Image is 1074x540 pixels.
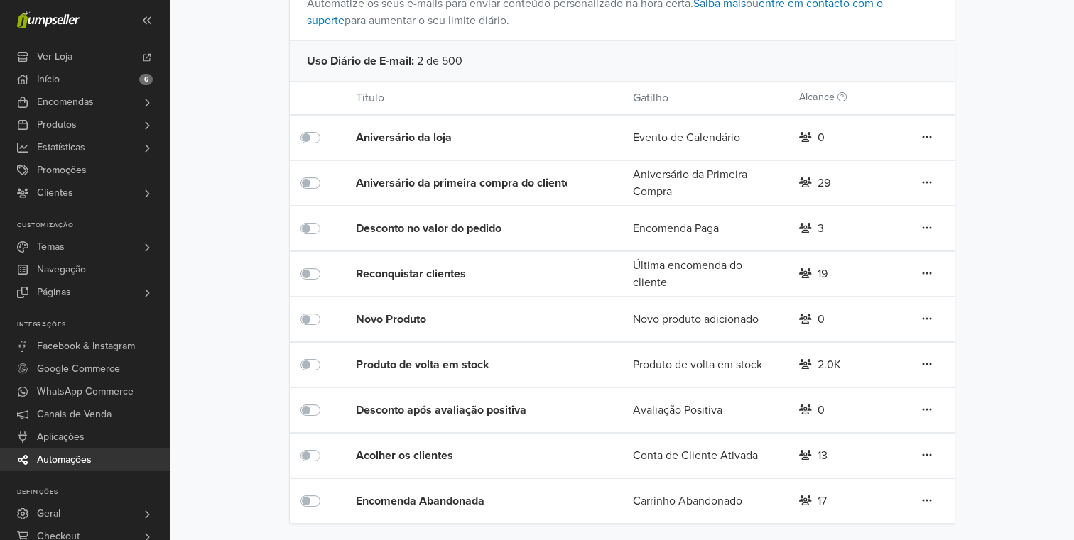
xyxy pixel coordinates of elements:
[356,492,577,509] div: Encomenda Abandonada
[356,129,577,146] div: Aniversário da loja
[37,258,86,281] span: Navegação
[799,89,847,105] label: Alcance
[37,236,65,258] span: Temas
[37,159,87,182] span: Promoções
[356,356,577,373] div: Produto de volta em stock
[622,220,788,237] div: Encomenda Paga
[37,502,60,525] span: Geral
[37,182,73,204] span: Clientes
[818,220,824,237] div: 3
[356,265,577,282] div: Reconquistar clientes
[17,221,170,230] p: Customização
[356,447,577,464] div: Acolher os clientes
[622,311,788,328] div: Novo produto adicionado
[37,281,71,304] span: Páginas
[37,426,85,448] span: Aplicações
[818,402,825,419] div: 0
[37,358,120,380] span: Google Commerce
[17,488,170,497] p: Definições
[307,53,414,70] span: Uso Diário de E-mail :
[37,136,85,159] span: Estatísticas
[37,380,134,403] span: WhatsApp Commerce
[37,448,92,471] span: Automações
[622,492,788,509] div: Carrinho Abandonado
[818,447,828,464] div: 13
[622,257,788,291] div: Última encomenda do cliente
[622,356,788,373] div: Produto de volta em stock
[622,447,788,464] div: Conta de Cliente Ativada
[356,311,577,328] div: Novo Produto
[37,114,77,136] span: Produtos
[818,129,825,146] div: 0
[818,356,841,373] div: 2.0K
[37,403,112,426] span: Canais de Venda
[139,74,153,85] span: 6
[622,166,788,200] div: Aniversário da Primeira Compra
[37,68,60,91] span: Início
[37,335,135,358] span: Facebook & Instagram
[818,265,828,282] div: 19
[345,89,622,106] div: Título
[818,311,825,328] div: 0
[37,45,72,68] span: Ver Loja
[622,402,788,419] div: Avaliação Positiva
[356,175,577,192] div: Aniversário da primeira compra do cliente
[356,220,577,237] div: Desconto no valor do pedido
[622,89,788,106] div: Gatilho
[818,175,830,192] div: 29
[356,402,577,419] div: Desconto após avaliação positiva
[818,492,827,509] div: 17
[622,129,788,146] div: Evento de Calendário
[37,91,94,114] span: Encomendas
[17,321,170,329] p: Integrações
[290,40,955,81] div: 2 de 500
